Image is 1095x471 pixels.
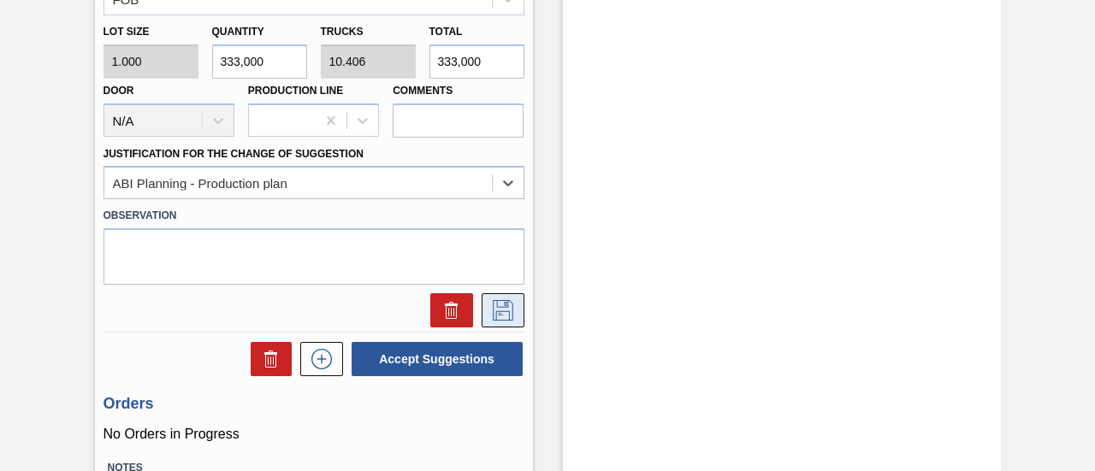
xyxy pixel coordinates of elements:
label: Lot size [104,20,198,44]
div: ABI Planning - Production plan [113,176,287,191]
label: Production Line [248,85,343,97]
label: Comments [393,79,524,103]
div: New suggestion [292,342,343,376]
p: No Orders in Progress [104,427,524,442]
label: Justification for the Change of Suggestion [104,148,364,160]
label: Total [429,26,463,38]
div: Save Suggestion [473,293,524,327]
label: Door [104,85,134,97]
h3: Orders [104,395,524,413]
div: Delete Suggestion [422,293,473,327]
div: Delete Suggestions [242,342,292,376]
label: Quantity [212,26,264,38]
div: Accept Suggestions [343,340,524,378]
label: Observation [104,203,524,228]
button: Accept Suggestions [352,342,523,376]
label: Trucks [321,26,364,38]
